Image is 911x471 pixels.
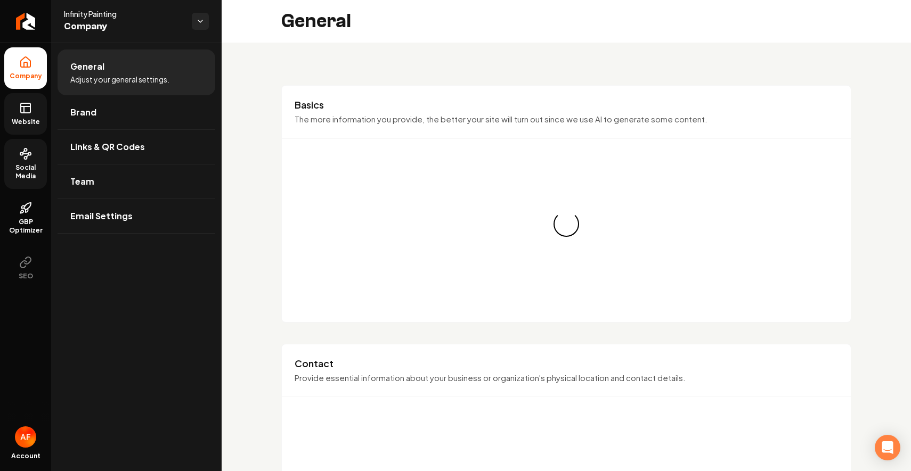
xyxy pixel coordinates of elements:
a: Team [58,164,215,199]
p: Provide essential information about your business or organization's physical location and contact... [295,372,838,384]
h2: General [281,11,351,32]
span: Brand [70,106,96,119]
h3: Basics [295,98,838,111]
a: Social Media [4,139,47,189]
span: Team [70,175,94,188]
p: The more information you provide, the better your site will turn out since we use AI to generate ... [295,113,838,126]
span: Email Settings [70,210,133,222]
img: Rebolt Logo [16,13,36,30]
img: Avan Fahimi [15,426,36,448]
span: General [70,60,104,73]
a: Brand [58,95,215,129]
div: Loading [554,211,579,237]
span: Company [64,19,183,34]
a: Links & QR Codes [58,130,215,164]
span: Links & QR Codes [70,141,145,153]
span: GBP Optimizer [4,218,47,235]
span: SEO [14,272,37,280]
h3: Contact [295,357,838,370]
a: GBP Optimizer [4,193,47,243]
div: Open Intercom Messenger [875,435,900,460]
button: Open user button [15,426,36,448]
span: Adjust your general settings. [70,74,169,85]
button: SEO [4,247,47,289]
span: Infinity Painting [64,9,183,19]
a: Email Settings [58,199,215,233]
span: Company [5,72,46,80]
span: Social Media [4,163,47,180]
span: Website [7,118,44,126]
span: Account [11,452,40,460]
a: Website [4,93,47,135]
